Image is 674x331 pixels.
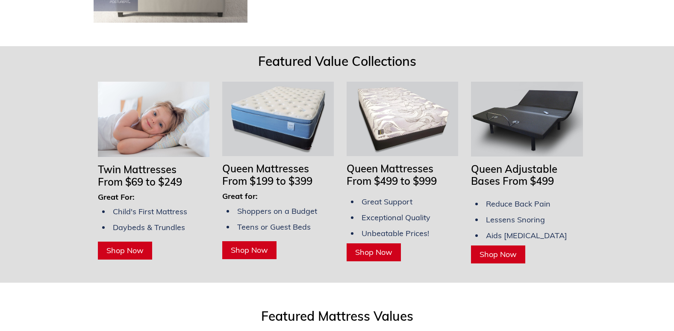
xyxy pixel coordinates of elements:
span: Exceptional Quality [362,213,430,222]
span: Shop Now [231,245,268,255]
span: Featured Value Collections [258,53,416,69]
span: Teens or Guest Beds [237,222,311,232]
img: Queen Mattresses From $199 to $349 [222,82,334,156]
span: Reduce Back Pain [486,199,550,209]
span: From $69 to $249 [98,175,182,188]
span: Twin Mattresses [98,163,177,176]
span: Great Support [362,197,412,207]
span: Unbeatable Prices! [362,228,429,238]
span: From $199 to $399 [222,174,312,187]
span: Shop Now [480,249,517,259]
a: Shop Now [347,243,401,261]
img: Adjustable Bases Starting at $379 [471,82,583,156]
span: Shoppers on a Budget [237,206,317,216]
span: Featured Mattress Values [261,308,413,324]
span: Lessens Snoring [486,215,545,225]
span: Queen Adjustable Bases From $499 [471,163,557,188]
span: Aids [MEDICAL_DATA] [486,231,567,240]
span: Queen Mattresses [222,162,309,175]
img: Twin Mattresses From $69 to $169 [98,82,209,157]
span: Child's First Mattress [113,207,187,216]
span: Shop Now [355,247,392,257]
span: Great For: [98,192,135,202]
span: Daybeds & Trundles [113,222,185,232]
span: From $499 to $999 [347,174,437,187]
span: Great for: [222,191,258,201]
a: Shop Now [471,245,525,263]
img: Queen Mattresses From $449 to $949 [347,82,458,156]
a: Shop Now [222,241,277,259]
a: Shop Now [98,242,152,260]
span: Queen Mattresses [347,162,433,175]
span: Shop Now [106,245,144,255]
